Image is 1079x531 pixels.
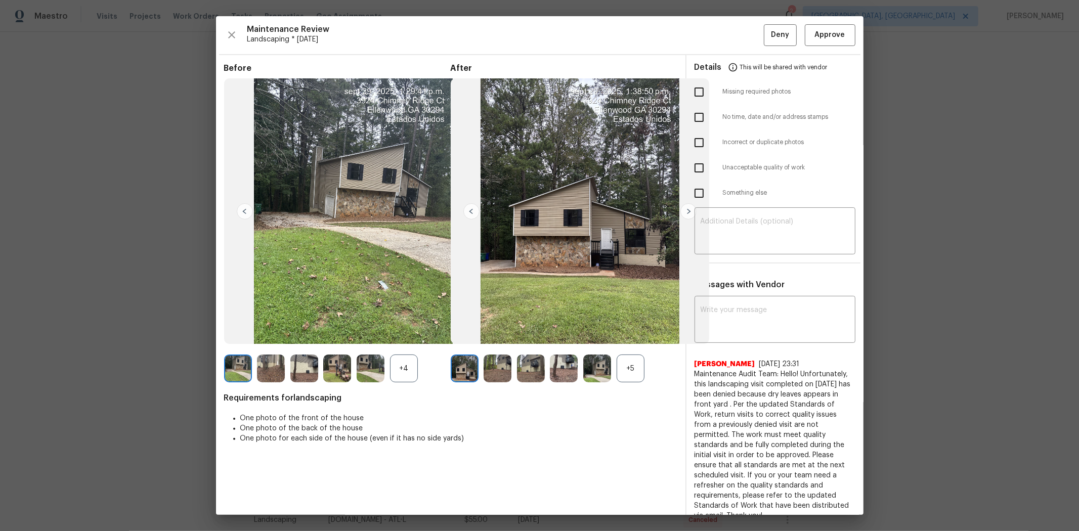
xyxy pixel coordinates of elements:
span: Details [695,55,722,79]
div: Something else [686,181,864,206]
span: Unacceptable quality of work [723,163,855,172]
span: [PERSON_NAME] [695,359,755,369]
li: One photo of the back of the house [240,423,677,433]
div: Incorrect or duplicate photos [686,130,864,155]
div: +5 [617,355,644,382]
div: No time, date and/or address stamps [686,105,864,130]
span: No time, date and/or address stamps [723,113,855,121]
div: Missing required photos [686,79,864,105]
button: Approve [805,24,855,46]
span: Approve [815,29,845,41]
div: Unacceptable quality of work [686,155,864,181]
span: Landscaping * [DATE] [247,34,764,45]
li: One photo of the front of the house [240,413,677,423]
span: Messages with Vendor [695,281,785,289]
span: Incorrect or duplicate photos [723,138,855,147]
span: This will be shared with vendor [740,55,828,79]
img: left-chevron-button-url [463,203,480,219]
li: One photo for each side of the house (even if it has no side yards) [240,433,677,444]
span: Something else [723,189,855,197]
div: +4 [390,355,418,382]
span: Before [224,63,451,73]
span: Requirements for landscaping [224,393,677,403]
span: After [451,63,677,73]
button: Deny [764,24,797,46]
span: Maintenance Review [247,24,764,34]
span: Maintenance Audit Team: Hello! Unfortunately, this landscaping visit completed on [DATE] has been... [695,369,855,521]
span: Missing required photos [723,87,855,96]
img: left-chevron-button-url [237,203,253,219]
span: Deny [771,29,789,41]
span: [DATE] 23:31 [759,361,800,368]
img: right-chevron-button-url [680,203,697,219]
